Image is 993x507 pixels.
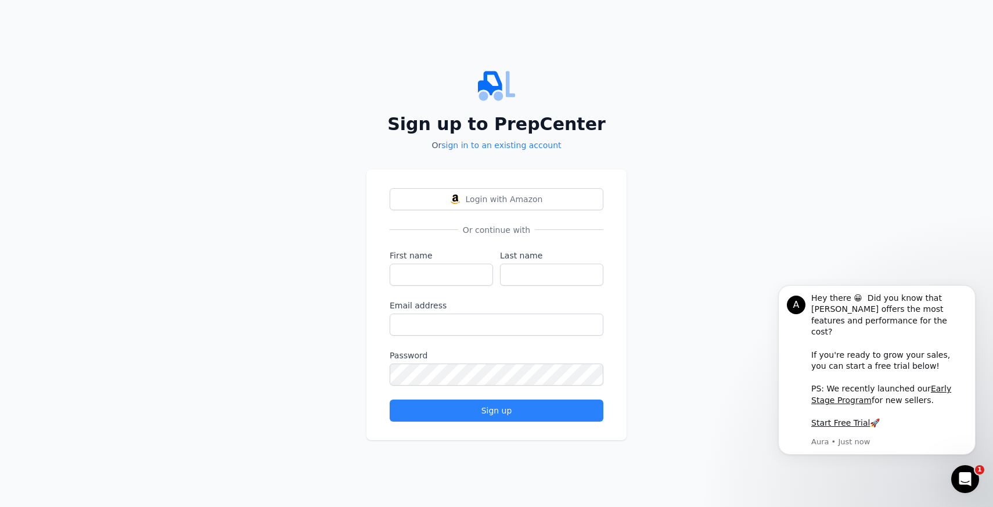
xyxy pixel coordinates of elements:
[390,400,603,422] button: Sign up
[441,141,561,150] a: sign in to an existing account
[400,405,593,416] div: Sign up
[366,114,627,135] h2: Sign up to PrepCenter
[761,279,993,476] iframe: Intercom notifications message
[500,250,603,261] label: Last name
[466,193,543,205] span: Login with Amazon
[366,139,627,151] p: Or
[366,67,627,105] img: PrepCenter
[975,465,984,474] span: 1
[390,350,603,361] label: Password
[390,250,493,261] label: First name
[390,300,603,311] label: Email address
[458,224,535,236] span: Or continue with
[451,195,460,204] img: Login with Amazon
[390,188,603,210] button: Login with AmazonLogin with Amazon
[951,465,979,493] iframe: Intercom live chat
